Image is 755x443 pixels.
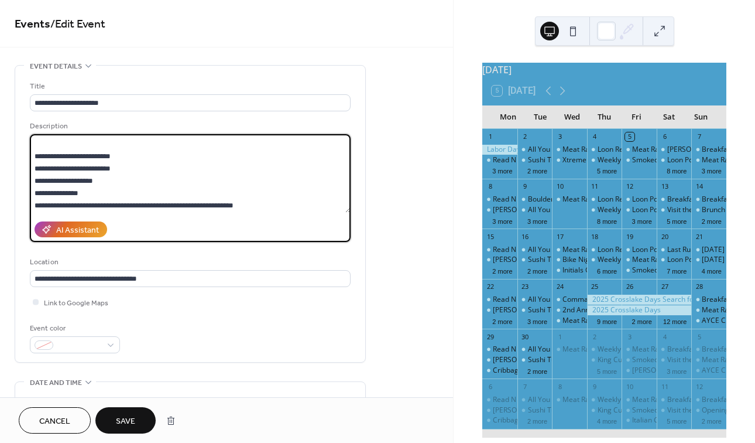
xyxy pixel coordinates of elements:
[486,332,495,341] div: 29
[30,377,82,389] span: Date and time
[552,316,587,326] div: Meat Raffle at Lucky's Tavern
[592,415,622,425] button: 4 more
[695,182,703,191] div: 14
[697,165,726,175] button: 3 more
[622,195,657,205] div: Loon Pontoon Tours - National Loon Center
[625,282,634,291] div: 26
[523,366,552,376] button: 2 more
[588,105,620,129] div: Thu
[622,205,657,215] div: Loon Pontoon Tours - National Loon Center
[632,405,697,415] div: Smoked Rib Fridays!
[517,345,552,355] div: All You Can Eat Tacos
[35,221,107,237] button: AI Assistant
[691,295,726,305] div: Breakfast at Sunshine’s!
[30,256,348,268] div: Location
[482,366,517,376] div: Cribbage Doubles League at Jack Pine Brewery
[660,132,669,141] div: 6
[517,195,552,205] div: Boulder Tap House Give Back – Brainerd Lakes Safe Ride
[517,155,552,165] div: Sushi Tuesdays!
[486,132,495,141] div: 1
[555,232,564,241] div: 17
[492,105,524,129] div: Mon
[482,345,517,355] div: Read N Play Every Monday
[486,382,495,391] div: 6
[562,265,681,275] div: Initials Game [Roundhouse Brewery]
[56,224,99,237] div: AI Assistant
[493,366,671,376] div: Cribbage Doubles League at [PERSON_NAME] Brewery
[632,395,750,405] div: Meat Raffle at [GEOGRAPHIC_DATA]
[657,205,692,215] div: Visit the Northern Minnesota Railroad Trackers Train Club
[552,295,587,305] div: Commanders Breakfast Buffet
[486,282,495,291] div: 22
[552,145,587,155] div: Meat Raffle at Lucky's Tavern
[657,195,692,205] div: Breakfast at Sunshine’s!
[691,405,726,415] div: Opening Nights - HSO Fall Concert Series
[528,195,713,205] div: Boulder Tap House Give Back – Brainerd Lakes Safe Ride
[697,415,726,425] button: 2 more
[587,345,622,355] div: Weekly Family Story Time: Thursdays
[482,305,517,315] div: Margarita Mondays at Sunshine's!
[691,145,726,155] div: Breakfast at Sunshine’s!
[555,332,564,341] div: 1
[482,405,517,415] div: Margarita Mondays at Sunshine's!
[30,60,82,73] span: Event details
[486,182,495,191] div: 8
[562,245,681,255] div: Meat Raffle at [GEOGRAPHIC_DATA]
[562,145,681,155] div: Meat Raffle at [GEOGRAPHIC_DATA]
[555,282,564,291] div: 24
[552,395,587,405] div: Meat Raffle at Lucky's Tavern
[702,355,739,365] div: Meat Raffle
[691,316,726,326] div: AYCE Crab Legs at Freddy's
[587,395,622,405] div: Weekly Family Story Time: Thursdays
[591,232,599,241] div: 18
[482,255,517,265] div: Margarita Mondays at Sunshine's!
[521,132,530,141] div: 2
[528,305,580,315] div: Sushi Tuesdays!
[50,13,105,36] span: / Edit Event
[622,255,657,265] div: Meat Raffle at Barajas
[695,282,703,291] div: 28
[517,405,552,415] div: Sushi Tuesdays!
[488,165,517,175] button: 3 more
[695,382,703,391] div: 12
[523,216,552,226] button: 3 more
[587,405,622,415] div: King Cut Prime Rib at Freddy's
[482,155,517,165] div: Read N Play Every Monday
[691,195,726,205] div: Breakfast at Sunshine’s!
[662,165,691,175] button: 8 more
[598,255,718,265] div: Weekly Family Story Time: Thursdays
[528,205,598,215] div: All You Can Eat Tacos
[562,155,679,165] div: Xtreme Music Bingo- Awesome 80's
[517,295,552,305] div: All You Can Eat Tacos
[622,355,657,365] div: Smoked Rib Fridays!
[598,145,739,155] div: Loon Research Tour - [GEOGRAPHIC_DATA]
[627,216,657,226] button: 3 more
[591,132,599,141] div: 4
[44,297,108,309] span: Link to Google Maps
[493,305,626,315] div: [PERSON_NAME] Mondays at Sunshine's!
[493,155,576,165] div: Read N Play Every [DATE]
[493,355,626,365] div: [PERSON_NAME] Mondays at Sunshine's!
[625,332,634,341] div: 3
[524,105,556,129] div: Tue
[697,265,726,275] button: 4 more
[685,105,717,129] div: Sun
[695,132,703,141] div: 7
[598,205,718,215] div: Weekly Family Story Time: Thursdays
[657,355,692,365] div: Visit the Northern Minnesota Railroad Trackers Train Club
[523,415,552,425] button: 2 more
[653,105,685,129] div: Sat
[552,255,587,265] div: Bike Night at B.Merri
[30,322,118,335] div: Event color
[528,245,598,255] div: All You Can Eat Tacos
[632,415,724,425] div: Italian Gardens Wine Dinner
[622,345,657,355] div: Meat Raffle at Barajas
[625,132,634,141] div: 5
[657,345,692,355] div: Breakfast at Sunshine’s!
[657,395,692,405] div: Breakfast at Sunshine’s!
[695,332,703,341] div: 5
[691,205,726,215] div: Brunch Cruise
[482,295,517,305] div: Read N Play Every Monday
[587,255,622,265] div: Weekly Family Story Time: Thursdays
[667,195,745,205] div: Breakfast at Sunshine’s!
